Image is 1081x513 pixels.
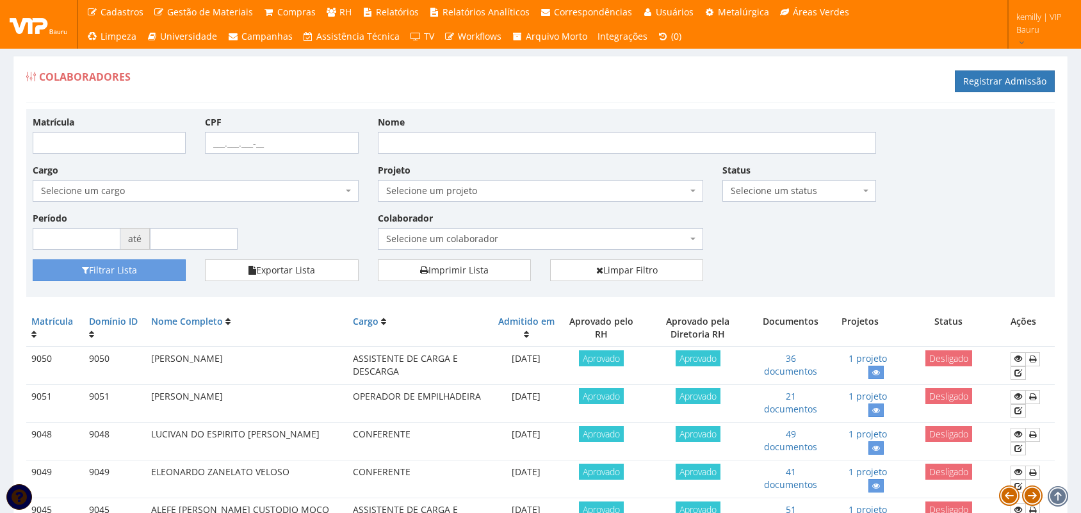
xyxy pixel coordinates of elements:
[764,352,817,377] a: 36 documentos
[160,30,217,42] span: Universidade
[597,30,647,42] span: Integrações
[353,315,378,327] a: Cargo
[849,352,887,364] a: 1 projeto
[754,310,827,346] th: Documentos
[827,310,891,346] th: Projetos
[676,464,720,480] span: Aprovado
[764,390,817,415] a: 21 documentos
[671,30,681,42] span: (0)
[348,423,492,460] td: CONFERENTE
[205,116,222,129] label: CPF
[33,259,186,281] button: Filtrar Lista
[492,346,560,385] td: [DATE]
[378,228,704,250] span: Selecione um colaborador
[656,6,694,18] span: Usuários
[718,6,769,18] span: Metalúrgica
[731,184,859,197] span: Selecione um status
[424,30,434,42] span: TV
[1005,310,1055,346] th: Ações
[167,6,253,18] span: Gestão de Materiais
[443,6,530,18] span: Relatórios Analíticos
[101,6,143,18] span: Cadastros
[849,466,887,478] a: 1 projeto
[764,428,817,453] a: 49 documentos
[405,24,439,49] a: TV
[378,116,405,129] label: Nome
[142,24,223,49] a: Universidade
[348,385,492,423] td: OPERADOR DE EMPILHADEIRA
[101,30,136,42] span: Limpeza
[722,164,751,177] label: Status
[26,423,84,460] td: 9048
[722,180,875,202] span: Selecione um status
[378,164,410,177] label: Projeto
[550,259,703,281] a: Limpar Filtro
[31,315,73,327] a: Matrícula
[592,24,653,49] a: Integrações
[925,426,972,442] span: Desligado
[376,6,419,18] span: Relatórios
[84,423,146,460] td: 9048
[925,350,972,366] span: Desligado
[579,464,624,480] span: Aprovado
[925,388,972,404] span: Desligado
[579,426,624,442] span: Aprovado
[386,232,688,245] span: Selecione um colaborador
[492,385,560,423] td: [DATE]
[560,310,642,346] th: Aprovado pelo RH
[378,180,704,202] span: Selecione um projeto
[146,346,348,385] td: [PERSON_NAME]
[316,30,400,42] span: Assistência Técnica
[120,228,150,250] span: até
[84,346,146,385] td: 9050
[498,315,555,327] a: Admitido em
[653,24,687,49] a: (0)
[348,346,492,385] td: ASSISTENTE DE CARGA E DESCARGA
[339,6,352,18] span: RH
[579,388,624,404] span: Aprovado
[151,315,223,327] a: Nome Completo
[849,428,887,440] a: 1 projeto
[222,24,298,49] a: Campanhas
[277,6,316,18] span: Compras
[386,184,688,197] span: Selecione um projeto
[676,350,720,366] span: Aprovado
[26,385,84,423] td: 9051
[642,310,754,346] th: Aprovado pela Diretoria RH
[298,24,405,49] a: Assistência Técnica
[348,460,492,498] td: CONFERENTE
[793,6,849,18] span: Áreas Verdes
[10,15,67,34] img: logo
[579,350,624,366] span: Aprovado
[146,385,348,423] td: [PERSON_NAME]
[1016,10,1064,36] span: kemilly | VIP Bauru
[676,388,720,404] span: Aprovado
[526,30,587,42] span: Arquivo Morto
[41,184,343,197] span: Selecione um cargo
[458,30,501,42] span: Workflows
[955,70,1055,92] a: Registrar Admissão
[39,70,131,84] span: Colaboradores
[764,466,817,491] a: 41 documentos
[84,385,146,423] td: 9051
[89,315,138,327] a: Domínio ID
[33,180,359,202] span: Selecione um cargo
[33,164,58,177] label: Cargo
[81,24,142,49] a: Limpeza
[892,310,1005,346] th: Status
[241,30,293,42] span: Campanhas
[849,390,887,402] a: 1 projeto
[507,24,592,49] a: Arquivo Morto
[492,460,560,498] td: [DATE]
[439,24,507,49] a: Workflows
[492,423,560,460] td: [DATE]
[33,116,74,129] label: Matrícula
[925,464,972,480] span: Desligado
[205,259,358,281] button: Exportar Lista
[84,460,146,498] td: 9049
[378,259,531,281] a: Imprimir Lista
[146,460,348,498] td: ELEONARDO ZANELATO VELOSO
[146,423,348,460] td: LUCIVAN DO ESPIRITO [PERSON_NAME]
[554,6,632,18] span: Correspondências
[26,460,84,498] td: 9049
